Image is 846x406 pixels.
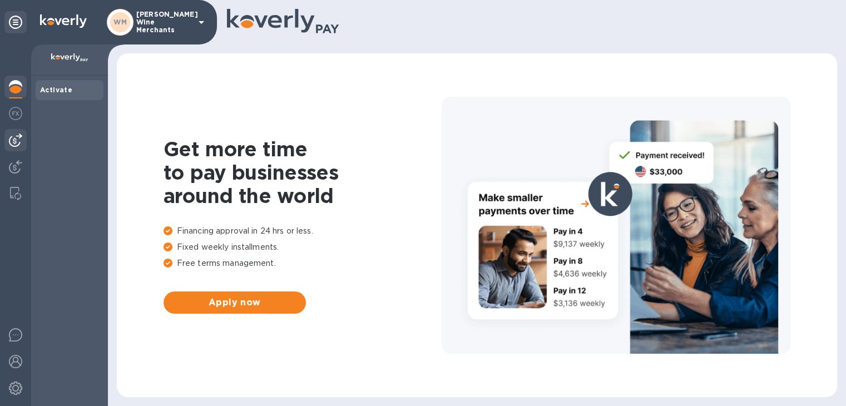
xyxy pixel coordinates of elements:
b: WM [113,18,127,26]
div: Unpin categories [4,11,27,33]
h1: Get more time to pay businesses around the world [164,137,442,207]
p: Free terms management. [164,258,442,269]
p: Fixed weekly installments. [164,241,442,253]
p: Financing approval in 24 hrs or less. [164,225,442,237]
p: [PERSON_NAME] Wine Merchants [136,11,192,34]
button: Apply now [164,291,306,314]
img: Foreign exchange [9,107,22,120]
b: Activate [40,86,72,94]
span: Apply now [172,296,297,309]
img: Logo [40,14,87,28]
